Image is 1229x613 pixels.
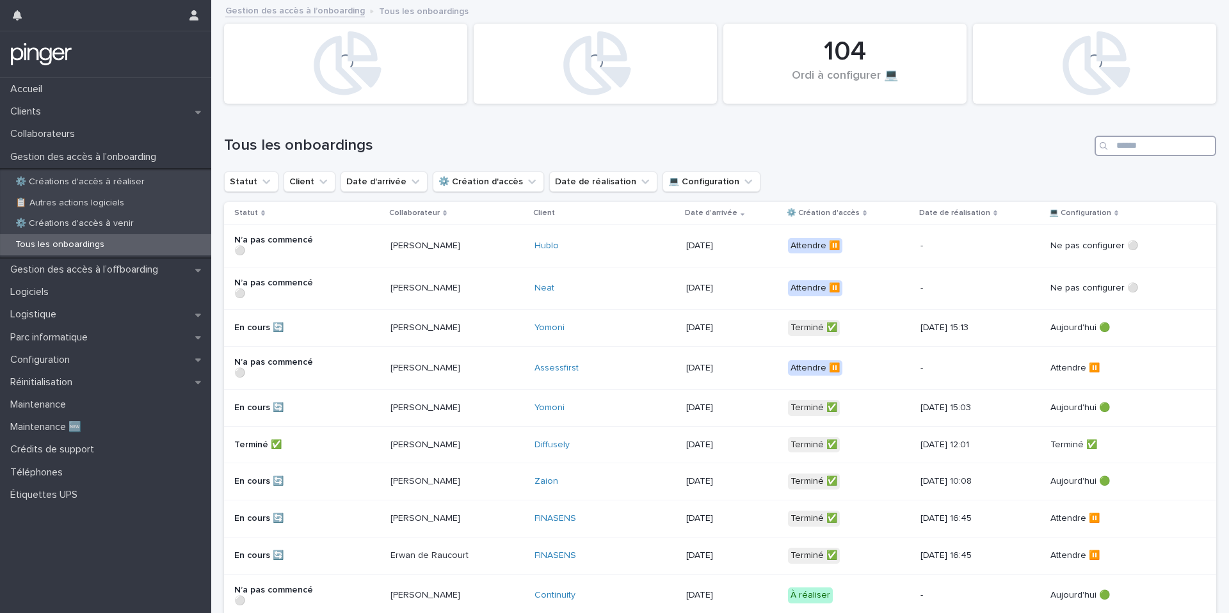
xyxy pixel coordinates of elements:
button: Client [284,171,335,192]
p: [PERSON_NAME] [390,513,482,524]
p: En cours 🔄 [234,476,326,487]
p: [DATE] 16:45 [920,550,1012,561]
p: Tous les onboardings [379,3,469,17]
p: En cours 🔄 [234,402,326,413]
a: Diffusely [534,440,570,450]
p: - [920,241,1012,251]
a: Gestion des accès à l’onboarding [225,3,365,17]
a: Assessfirst [534,363,579,374]
tr: Terminé ✅[PERSON_NAME]Diffusely [DATE]Terminé ✅[DATE] 12:01Terminé ✅ [224,426,1216,463]
p: Tous les onboardings [5,239,115,250]
div: 104 [745,36,945,68]
p: [PERSON_NAME] [390,590,482,601]
p: Gestion des accès à l’onboarding [5,151,166,163]
tr: N’a pas commencé ⚪[PERSON_NAME]Assessfirst [DATE]Attendre ⏸️-Attendre ⏸️ [224,347,1216,390]
p: Aujourd'hui 🟢 [1050,590,1142,601]
p: ⚙️ Création d'accès [787,206,860,220]
div: Attendre ⏸️ [788,238,842,254]
p: [DATE] 15:03 [920,402,1012,413]
p: Maintenance [5,399,76,411]
div: Terminé ✅ [788,320,840,336]
a: Yomoni [534,322,565,333]
p: [PERSON_NAME] [390,476,482,487]
p: Logiciels [5,286,59,298]
div: À réaliser [788,587,833,603]
p: Téléphones [5,466,73,479]
p: - [920,283,1012,294]
p: Collaborateurs [5,128,85,140]
a: FINASENS [534,513,576,524]
p: [DATE] [686,590,778,601]
a: Hublo [534,241,559,251]
h1: Tous les onboardings [224,136,1089,155]
p: Étiquettes UPS [5,489,88,501]
p: Attendre ⏸️ [1050,513,1142,524]
p: Date d'arrivée [685,206,737,220]
p: Terminé ✅ [234,440,326,450]
p: Aujourd'hui 🟢 [1050,476,1142,487]
p: Client [533,206,555,220]
p: En cours 🔄 [234,550,326,561]
button: Date d'arrivée [341,171,428,192]
p: 📋 Autres actions logiciels [5,198,134,209]
a: Zaion [534,476,558,487]
p: Parc informatique [5,331,98,344]
p: Logistique [5,308,67,321]
tr: En cours 🔄[PERSON_NAME]Yomoni [DATE]Terminé ✅[DATE] 15:13Aujourd'hui 🟢 [224,310,1216,347]
button: ⚙️ Création d'accès [433,171,544,192]
p: [DATE] [686,363,778,374]
p: [DATE] 10:08 [920,476,1012,487]
p: [DATE] 15:13 [920,322,1012,333]
p: En cours 🔄 [234,513,326,524]
a: Continuity [534,590,575,601]
p: Réinitialisation [5,376,83,388]
p: [DATE] [686,513,778,524]
p: 💻 Configuration [1049,206,1111,220]
p: Statut [234,206,258,220]
p: ⚙️ Créations d'accès à réaliser [5,177,155,187]
div: Terminé ✅ [788,400,840,416]
tr: N’a pas commencé ⚪[PERSON_NAME]Hublo [DATE]Attendre ⏸️-Ne pas configurer ⚪ [224,225,1216,267]
p: N’a pas commencé ⚪ [234,235,326,257]
div: Ordi à configurer 💻 [745,69,945,96]
div: Terminé ✅ [788,437,840,453]
p: [DATE] [686,322,778,333]
button: 💻 Configuration [663,171,760,192]
p: [PERSON_NAME] [390,440,482,450]
div: Attendre ⏸️ [788,360,842,376]
p: Ne pas configurer ⚪ [1050,283,1142,294]
p: Aujourd'hui 🟢 [1050,402,1142,413]
p: Configuration [5,354,80,366]
div: Terminé ✅ [788,548,840,564]
p: [DATE] 16:45 [920,513,1012,524]
p: Collaborateur [389,206,440,220]
p: Clients [5,106,51,118]
p: ⚙️ Créations d'accès à venir [5,218,144,229]
p: Crédits de support [5,443,104,456]
p: N’a pas commencé ⚪ [234,357,326,379]
tr: En cours 🔄[PERSON_NAME]Zaion [DATE]Terminé ✅[DATE] 10:08Aujourd'hui 🟢 [224,463,1216,500]
p: [PERSON_NAME] [390,241,482,251]
p: Attendre ⏸️ [1050,363,1142,374]
p: Terminé ✅ [1050,440,1142,450]
p: [DATE] [686,283,778,294]
p: Date de réalisation [919,206,990,220]
a: FINASENS [534,550,576,561]
p: [DATE] [686,440,778,450]
button: Date de réalisation [549,171,657,192]
div: Terminé ✅ [788,474,840,490]
input: Search [1095,136,1216,156]
p: [DATE] [686,402,778,413]
p: N’a pas commencé ⚪ [234,278,326,299]
tr: En cours 🔄[PERSON_NAME]FINASENS [DATE]Terminé ✅[DATE] 16:45Attendre ⏸️ [224,500,1216,537]
a: Neat [534,283,554,294]
p: [PERSON_NAME] [390,283,482,294]
p: Aujourd'hui 🟢 [1050,322,1142,333]
p: [DATE] [686,476,778,487]
p: [PERSON_NAME] [390,402,482,413]
p: - [920,590,1012,601]
p: [DATE] 12:01 [920,440,1012,450]
p: [PERSON_NAME] [390,363,482,374]
tr: En cours 🔄[PERSON_NAME]Yomoni [DATE]Terminé ✅[DATE] 15:03Aujourd'hui 🟢 [224,389,1216,426]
